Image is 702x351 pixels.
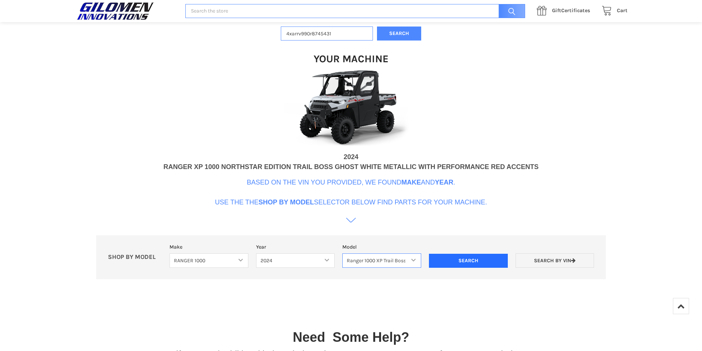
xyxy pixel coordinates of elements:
a: GiftCertificates [533,6,598,15]
button: Search [377,27,421,41]
span: Gift [552,7,561,14]
input: Search the store [185,4,525,18]
span: Certificates [552,7,590,14]
a: GILOMEN INNOVATIONS [75,2,178,20]
div: 2024 [343,152,358,162]
b: Shop By Model [259,199,314,206]
a: Search by VIN [516,253,594,268]
a: Top of Page [673,298,689,314]
span: Cart [617,7,628,14]
h1: Your Machine [314,52,388,65]
input: Search [495,4,525,18]
input: Enter VIN of your machine [281,27,373,41]
label: Model [342,243,421,251]
img: VIN Image [277,69,425,152]
p: Based on the VIN you provided, we found and . Use the the selector below find parts for your mach... [215,178,487,207]
b: Make [401,179,421,186]
p: SHOP BY MODEL [104,253,166,261]
label: Make [170,243,248,251]
p: Need Some Help? [293,327,409,347]
b: Year [435,179,453,186]
input: Search [429,254,508,268]
div: RANGER XP 1000 NORTHSTAR EDITION TRAIL BOSS GHOST WHITE METALLIC WITH PERFORMANCE RED ACCENTS [163,162,538,172]
img: GILOMEN INNOVATIONS [75,2,156,20]
a: Cart [598,6,628,15]
label: Year [256,243,335,251]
